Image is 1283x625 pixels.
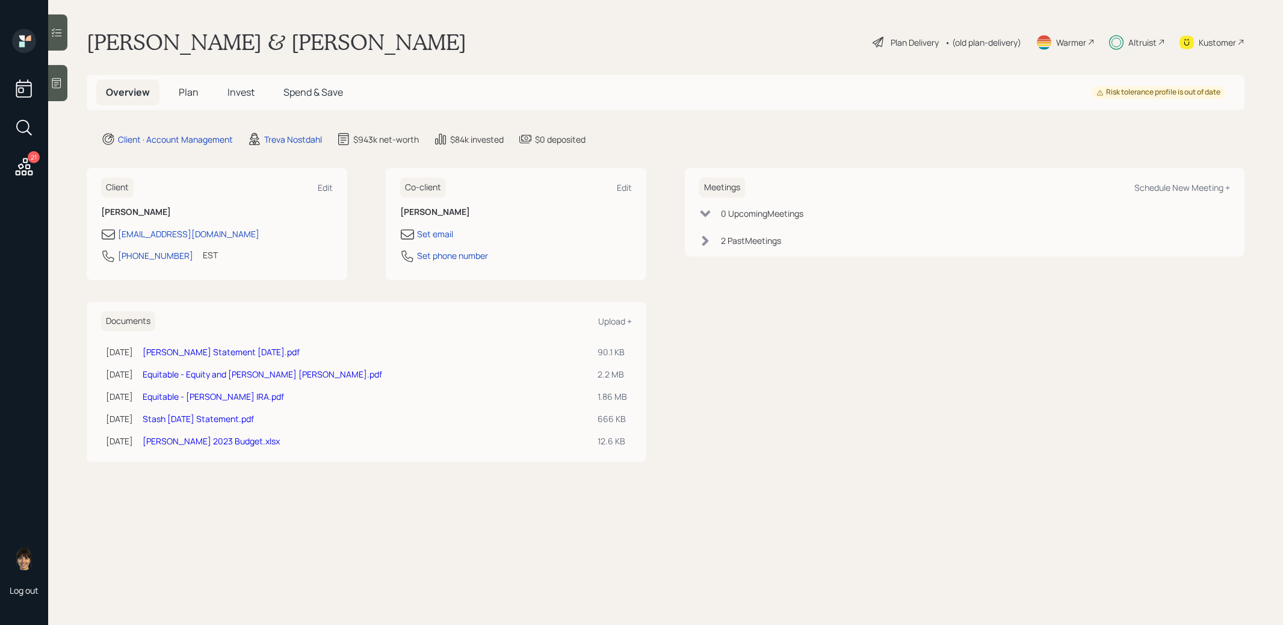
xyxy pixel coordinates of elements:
[106,86,150,99] span: Overview
[699,178,745,197] h6: Meetings
[945,36,1021,49] div: • (old plan-delivery)
[143,435,280,447] a: [PERSON_NAME] 2023 Budget.xlsx
[617,182,632,193] div: Edit
[106,390,133,403] div: [DATE]
[118,133,233,146] div: Client · Account Management
[101,311,155,331] h6: Documents
[1056,36,1086,49] div: Warmer
[450,133,504,146] div: $84k invested
[1199,36,1236,49] div: Kustomer
[87,29,466,55] h1: [PERSON_NAME] & [PERSON_NAME]
[598,435,627,447] div: 12.6 KB
[598,368,627,381] div: 2.2 MB
[721,207,803,220] div: 0 Upcoming Meeting s
[264,133,322,146] div: Treva Nostdahl
[143,413,254,424] a: Stash [DATE] Statement.pdf
[318,182,333,193] div: Edit
[400,207,632,217] h6: [PERSON_NAME]
[227,86,255,99] span: Invest
[1134,182,1230,193] div: Schedule New Meeting +
[535,133,586,146] div: $0 deposited
[143,368,382,380] a: Equitable - Equity and [PERSON_NAME] [PERSON_NAME].pdf
[106,368,133,381] div: [DATE]
[28,151,40,163] div: 21
[598,346,627,358] div: 90.1 KB
[598,412,627,425] div: 666 KB
[106,435,133,447] div: [DATE]
[118,228,259,240] div: [EMAIL_ADDRESS][DOMAIN_NAME]
[106,412,133,425] div: [DATE]
[400,178,446,197] h6: Co-client
[12,546,36,570] img: treva-nostdahl-headshot.png
[1096,87,1220,98] div: Risk tolerance profile is out of date
[10,585,39,596] div: Log out
[598,316,632,327] div: Upload +
[598,390,627,403] div: 1.86 MB
[101,178,134,197] h6: Client
[891,36,939,49] div: Plan Delivery
[101,207,333,217] h6: [PERSON_NAME]
[1128,36,1157,49] div: Altruist
[203,249,218,261] div: EST
[417,228,453,240] div: Set email
[283,86,343,99] span: Spend & Save
[106,346,133,358] div: [DATE]
[143,391,284,402] a: Equitable - [PERSON_NAME] IRA.pdf
[143,346,300,358] a: [PERSON_NAME] Statement [DATE].pdf
[118,249,193,262] div: [PHONE_NUMBER]
[721,234,781,247] div: 2 Past Meeting s
[179,86,199,99] span: Plan
[417,249,488,262] div: Set phone number
[353,133,419,146] div: $943k net-worth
